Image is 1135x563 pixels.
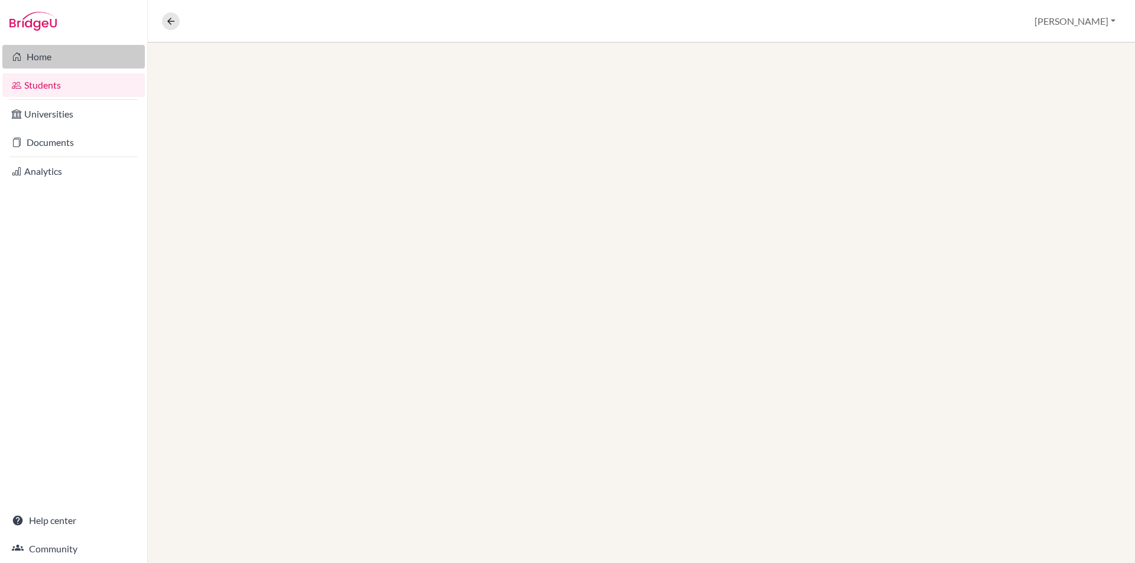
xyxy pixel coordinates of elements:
button: [PERSON_NAME] [1029,10,1121,32]
a: Community [2,537,145,561]
a: Universities [2,102,145,126]
a: Home [2,45,145,69]
a: Analytics [2,160,145,183]
a: Students [2,73,145,97]
a: Help center [2,509,145,532]
a: Documents [2,131,145,154]
img: Bridge-U [9,12,57,31]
